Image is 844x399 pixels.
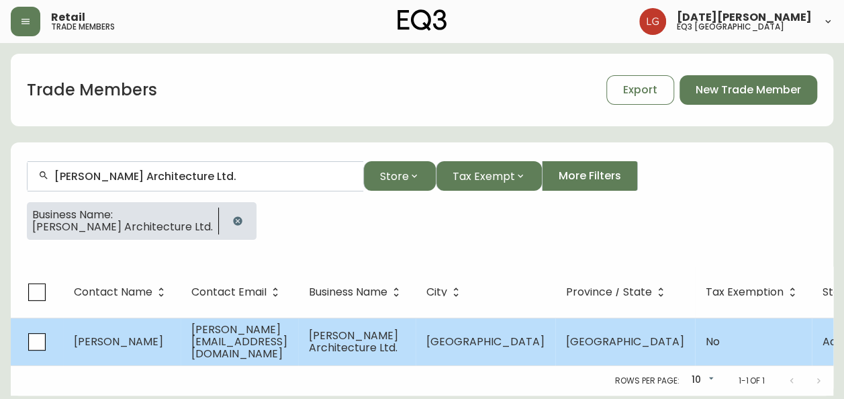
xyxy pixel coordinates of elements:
[677,12,812,23] span: [DATE][PERSON_NAME]
[74,334,163,349] span: [PERSON_NAME]
[74,286,170,298] span: Contact Name
[677,23,784,31] h5: eq3 [GEOGRAPHIC_DATA]
[696,83,801,97] span: New Trade Member
[738,375,765,387] p: 1-1 of 1
[51,23,115,31] h5: trade members
[426,334,545,349] span: [GEOGRAPHIC_DATA]
[363,161,436,191] button: Store
[566,288,652,296] span: Province / State
[706,286,801,298] span: Tax Exemption
[191,288,267,296] span: Contact Email
[54,170,353,183] input: Search
[309,288,387,296] span: Business Name
[679,75,817,105] button: New Trade Member
[615,375,679,387] p: Rows per page:
[191,322,287,361] span: [PERSON_NAME][EMAIL_ADDRESS][DOMAIN_NAME]
[706,334,720,349] span: No
[436,161,542,191] button: Tax Exempt
[684,369,716,392] div: 10
[191,286,284,298] span: Contact Email
[27,79,157,101] h1: Trade Members
[426,288,447,296] span: City
[51,12,85,23] span: Retail
[32,221,213,233] span: [PERSON_NAME] Architecture Ltd.
[74,288,152,296] span: Contact Name
[542,161,638,191] button: More Filters
[706,288,784,296] span: Tax Exemption
[380,168,409,185] span: Store
[566,334,684,349] span: [GEOGRAPHIC_DATA]
[32,209,213,221] span: Business Name:
[309,286,405,298] span: Business Name
[559,169,621,183] span: More Filters
[309,328,398,355] span: [PERSON_NAME] Architecture Ltd.
[453,168,515,185] span: Tax Exempt
[426,286,465,298] span: City
[397,9,447,31] img: logo
[606,75,674,105] button: Export
[623,83,657,97] span: Export
[639,8,666,35] img: 2638f148bab13be18035375ceda1d187
[566,286,669,298] span: Province / State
